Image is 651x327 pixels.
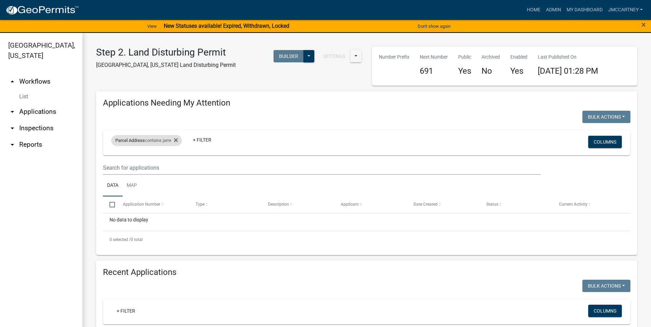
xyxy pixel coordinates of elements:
div: contains jarre [111,135,182,146]
datatable-header-cell: Description [261,196,334,213]
span: × [641,20,646,29]
p: Last Published On [538,53,598,61]
datatable-header-cell: Type [189,196,261,213]
span: 0 selected / [109,237,131,242]
h4: Yes [458,66,471,76]
a: jmccartney [605,3,646,16]
a: Data [103,175,123,197]
a: Admin [543,3,564,16]
h4: Applications Needing My Attention [103,98,630,108]
span: Description [268,202,289,207]
button: Builder [274,50,304,62]
datatable-header-cell: Select [103,196,116,213]
span: [DATE] 01:28 PM [538,66,598,76]
span: Applicant [341,202,359,207]
p: Number Prefix [379,53,409,61]
button: Columns [588,305,622,317]
p: [GEOGRAPHIC_DATA], [US_STATE] Land Disturbing Permit [96,61,236,69]
h4: 691 [420,66,448,76]
datatable-header-cell: Applicant [334,196,407,213]
span: Current Activity [559,202,588,207]
p: Next Number [420,53,448,61]
h3: Step 2. Land Disturbing Permit [96,47,236,58]
span: Status [486,202,498,207]
datatable-header-cell: Application Number [116,196,189,213]
span: Parcel Address [115,138,145,143]
i: arrow_drop_down [8,108,16,116]
a: + Filter [187,134,217,146]
button: Don't show again [415,21,453,32]
a: Home [524,3,543,16]
button: Bulk Actions [582,111,630,123]
button: Bulk Actions [582,280,630,292]
strong: New Statuses available! Expired, Withdrawn, Locked [164,23,289,29]
datatable-header-cell: Date Created [407,196,480,213]
h4: Recent Applications [103,267,630,277]
a: + Filter [111,305,141,317]
button: Settings [318,50,351,62]
i: arrow_drop_down [8,124,16,132]
span: Type [196,202,205,207]
i: arrow_drop_down [8,141,16,149]
a: Map [123,175,141,197]
span: Date Created [414,202,438,207]
a: My Dashboard [564,3,605,16]
button: Columns [588,136,622,148]
datatable-header-cell: Current Activity [553,196,625,213]
p: Enabled [510,53,527,61]
input: Search for applications [103,161,541,175]
h4: Yes [510,66,527,76]
div: No data to display [103,214,630,231]
datatable-header-cell: Status [480,196,553,213]
h4: No [481,66,500,76]
p: Archived [481,53,500,61]
i: arrow_drop_up [8,77,16,86]
p: Public [458,53,471,61]
span: Application Number [123,202,160,207]
a: View [144,21,160,32]
div: 0 total [103,231,630,248]
button: Close [641,21,646,29]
